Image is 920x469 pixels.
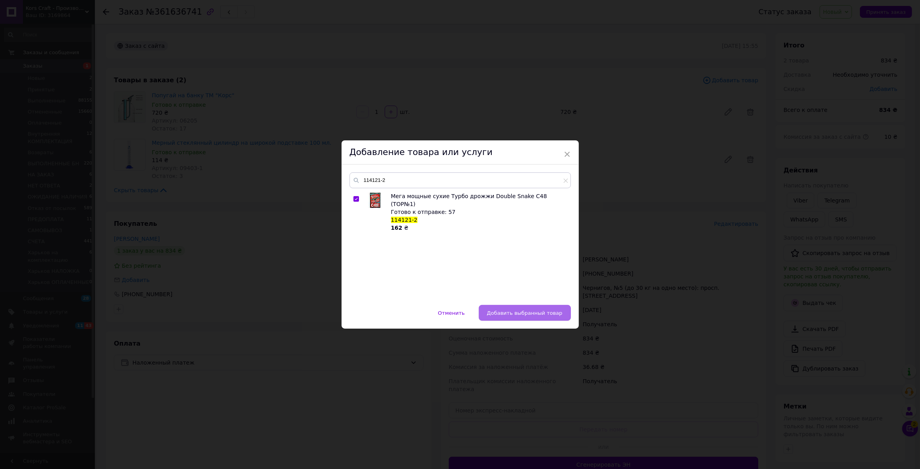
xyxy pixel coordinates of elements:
div: Готово к отправке: 57 [391,208,567,216]
img: Мега мощные сухие Турбо дрожжи Double Snake C48 (TOP№1) [368,193,382,208]
button: Отменить [430,305,473,321]
span: Мега мощные сухие Турбо дрожжи Double Snake C48 (TOP№1) [391,193,547,207]
button: Добавить выбранный товар [479,305,571,321]
span: 114121-2 [391,217,417,223]
span: Отменить [438,310,465,316]
span: Добавить выбранный товар [487,310,563,316]
div: ₴ [391,224,567,232]
input: Поиск по товарам и услугам [349,172,571,188]
span: × [564,148,571,161]
b: 162 [391,225,402,231]
div: Добавление товара или услуги [342,140,579,165]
